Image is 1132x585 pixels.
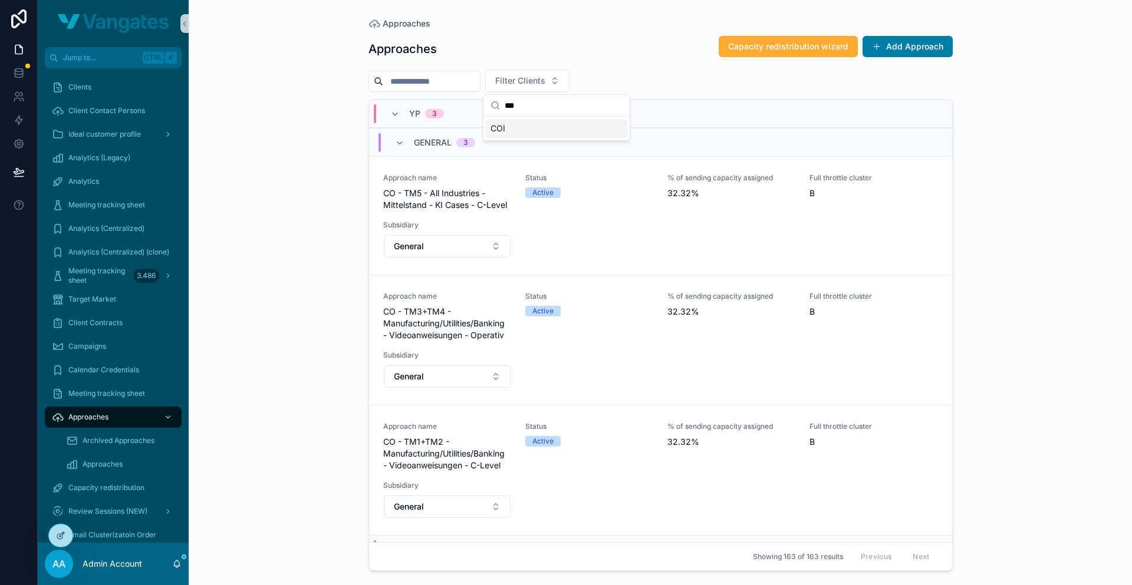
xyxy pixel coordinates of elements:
a: Capacity redistribution [45,477,182,498]
span: General [394,371,424,382]
div: Active [532,436,554,447]
span: Analytics (Centralized) (clone) [68,247,169,257]
button: Select Button [384,495,511,518]
span: Status [525,173,653,183]
a: Archived Approaches [59,430,182,451]
a: Ideal customer profile [45,124,182,145]
div: Suggestions [483,117,630,140]
a: Client Contracts [45,312,182,333]
span: Clients [68,82,91,92]
span: Subsidiary [383,220,511,230]
span: Showing 163 of 163 results [753,552,843,561]
div: scrollable content [38,68,189,543]
span: Meeting tracking sheet [68,389,145,398]
button: Select Button [384,235,511,257]
span: Approach name [383,422,511,431]
span: Approach name [383,292,511,301]
a: Approach nameCO - TM5 - All Industries - Mittelstand - KI Cases - C-LevelStatusActive% of sending... [369,156,952,275]
a: Approaches [45,406,182,428]
span: Calendar Credentials [68,365,139,375]
span: CO - TM3+TM4 - Manufacturing/Utilities/Banking - Videoanweisungen - Operativ [383,306,511,341]
span: Full throttle cluster [809,292,937,301]
span: K [166,53,176,62]
a: Meeting tracking sheet [45,194,182,216]
span: General [414,137,452,148]
span: Client Contact Persons [68,106,145,115]
span: Archived Approaches [83,436,154,445]
a: Analytics (Legacy) [45,147,182,168]
span: Meeting tracking sheet [68,266,129,285]
span: CO - TM5 - All Industries - Mittelstand - KI Cases - C-Level [383,187,511,211]
span: Capacity redistribution [68,483,144,493]
a: Analytics (Centralized) [45,218,182,239]
span: Analytics (Centralized) [68,224,144,233]
a: Campaigns [45,336,182,357]
a: Approach nameCO - TM1+TM2 - Manufacturing/Utilities/Banking - Videoanweisungen - C-LevelStatusAct... [369,405,952,535]
span: Filter Clients [495,75,545,87]
span: Analytics [68,177,99,186]
span: Full throttle cluster [809,173,937,183]
span: Campaigns [68,342,106,351]
span: 32.32% [667,436,795,448]
span: Client Contracts [68,318,123,328]
p: Admin Account [83,558,142,570]
button: Add Approach [863,36,953,57]
span: % of sending capacity assigned [667,292,795,301]
span: Ctrl [143,52,164,64]
span: Approaches [83,460,123,469]
div: Active [532,306,554,316]
span: Analytics (Legacy) [68,153,130,163]
button: Jump to...CtrlK [45,47,182,68]
div: Active [532,187,554,198]
h1: Approaches [368,41,437,57]
span: YP [409,108,420,120]
span: Status [525,292,653,301]
span: Approaches [383,18,430,29]
span: CO - TM1+TM2 - Manufacturing/Utilities/Banking - Videoanweisungen - C-Level [383,436,511,471]
span: Subsidiary [383,351,511,360]
a: Approaches [368,18,430,29]
span: Subsidiary [383,481,511,490]
span: Ideal customer profile [68,130,141,139]
span: % of sending capacity assigned [667,173,795,183]
div: 3 [432,109,437,118]
span: Meeting tracking sheet [68,200,145,210]
span: Target Market [68,295,116,304]
span: Approach name [383,173,511,183]
button: Capacity redistribution wizard [719,36,858,57]
button: Select Button [485,70,570,92]
span: General [394,501,424,513]
span: General [394,240,424,252]
a: Analytics (Centralized) (clone) [45,242,182,263]
a: Review Sessions (NEW) [45,501,182,522]
button: Select Button [384,365,511,388]
span: 32.32% [667,187,795,199]
span: % of sending capacity assigned [667,422,795,431]
img: App logo [58,14,169,33]
span: Approaches [68,412,108,422]
span: Status [525,422,653,431]
span: B [809,436,937,448]
a: Email Clusterizatoin Order [45,524,182,546]
a: Approach nameCO - TM3+TM4 - Manufacturing/Utilities/Banking - Videoanweisungen - OperativStatusAc... [369,275,952,405]
a: Meeting tracking sheet [45,383,182,404]
a: Approaches [59,454,182,475]
span: B [809,306,937,318]
span: Full throttle cluster [809,422,937,431]
a: Calendar Credentials [45,359,182,381]
a: Meeting tracking sheet3.486 [45,265,182,286]
a: Clients [45,77,182,98]
span: Jump to... [63,53,138,62]
a: Target Market [45,289,182,310]
div: 3 [463,138,468,147]
span: Capacity redistribution wizard [728,41,848,52]
span: COI [491,123,505,134]
span: Email Clusterizatoin Order [68,530,156,540]
span: AA [52,557,65,571]
span: B [809,187,937,199]
span: Review Sessions (NEW) [68,507,147,516]
a: Analytics [45,171,182,192]
div: 3.486 [133,269,159,283]
a: Client Contact Persons [45,100,182,121]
